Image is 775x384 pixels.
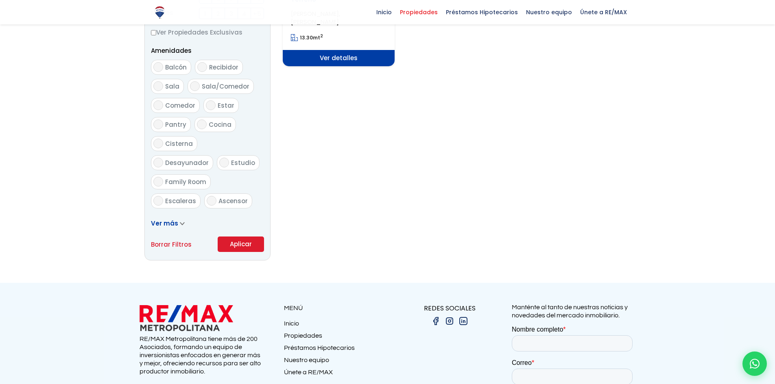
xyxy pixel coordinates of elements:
a: Borrar Filtros [151,239,192,249]
input: Ver Propiedades Exclusivas [151,30,156,35]
label: Ver Propiedades Exclusivas [151,27,264,37]
span: Escaleras [165,197,196,205]
a: Propiedades [284,332,388,344]
input: Comedor [153,100,163,110]
input: Balcón [153,62,163,72]
a: Únete a RE/MAX [284,368,388,380]
input: Cocina [197,119,207,129]
input: Cisterna [153,139,163,148]
span: Ver más [151,219,178,228]
p: Amenidades [151,46,264,56]
a: Ver más [151,219,185,228]
img: Logo de REMAX [153,5,167,20]
input: Escaleras [153,196,163,206]
a: Inicio [284,319,388,332]
button: Aplicar [218,236,264,252]
span: Nuestro equipo [522,6,576,18]
span: Sala [165,82,179,91]
span: Ascensor [218,197,248,205]
input: Family Room [153,177,163,187]
span: 13.30 [300,34,313,41]
span: Inicio [372,6,396,18]
a: Nuestro equipo [284,356,388,368]
span: Préstamos Hipotecarios [442,6,522,18]
span: Pantry [165,120,186,129]
p: Manténte al tanto de nuestras noticias y novedades del mercado inmobiliario. [512,303,636,319]
input: Recibidor [197,62,207,72]
span: Recibidor [209,63,238,72]
input: Desayunador [153,158,163,167]
span: mt [291,34,323,41]
sup: 2 [320,33,323,39]
span: Propiedades [396,6,442,18]
span: Sala/Comedor [202,82,249,91]
input: Sala/Comedor [190,81,200,91]
input: Estudio [219,158,229,167]
input: Estar [206,100,216,110]
img: linkedin.png [458,316,468,326]
span: Únete a RE/MAX [576,6,631,18]
span: Cisterna [165,139,193,148]
p: REDES SOCIALES [388,303,512,313]
span: Balcón [165,63,187,72]
img: instagram.png [445,316,454,326]
span: Comedor [165,101,195,110]
img: remax metropolitana logo [140,303,233,333]
p: MENÚ [284,303,388,313]
a: Préstamos Hipotecarios [284,344,388,356]
p: RE/MAX Metropolitana tiene más de 200 Asociados, formando un equipo de inversionistas enfocados e... [140,335,264,375]
span: Estudio [231,158,255,167]
span: Estar [218,101,234,110]
input: Sala [153,81,163,91]
img: facebook.png [431,316,441,326]
span: Ver detalles [283,50,395,66]
input: Ascensor [207,196,216,206]
span: Family Room [165,178,206,186]
span: Cocina [209,120,231,129]
input: Pantry [153,119,163,129]
span: Desayunador [165,158,209,167]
